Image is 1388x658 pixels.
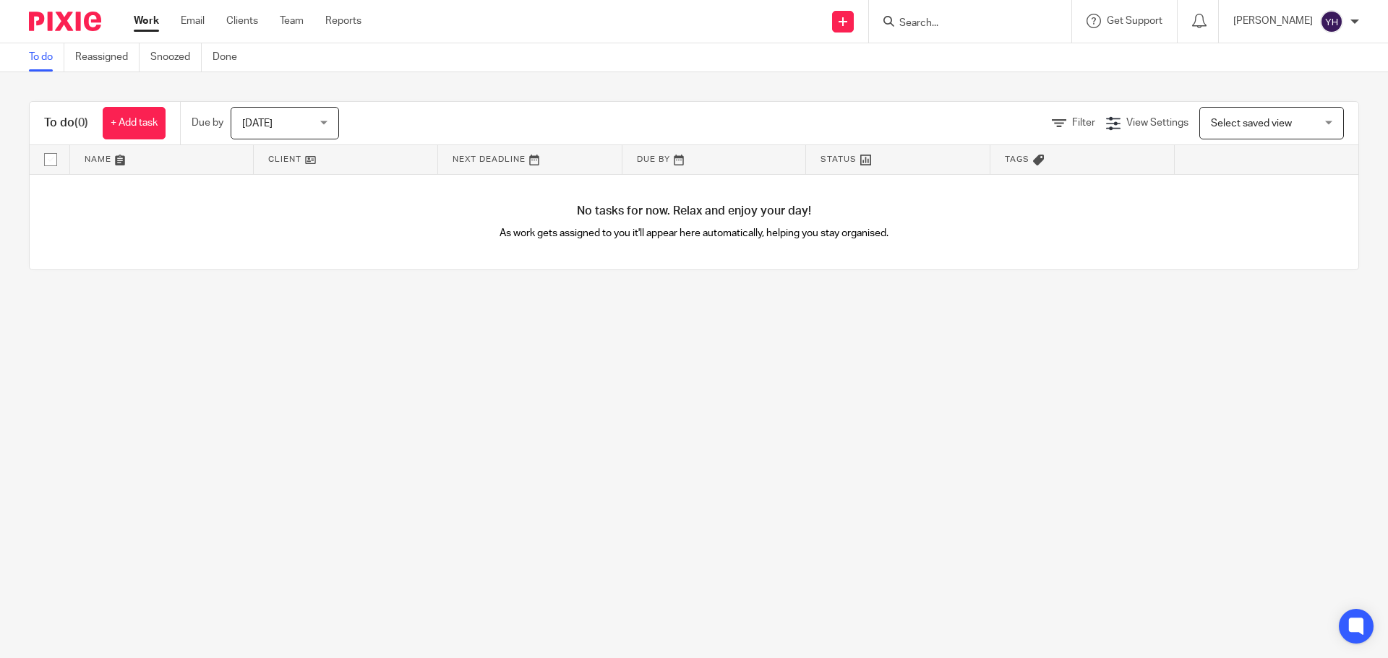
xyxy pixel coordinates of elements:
[74,117,88,129] span: (0)
[898,17,1028,30] input: Search
[30,204,1358,219] h4: No tasks for now. Relax and enjoy your day!
[1233,14,1313,28] p: [PERSON_NAME]
[103,107,166,139] a: + Add task
[192,116,223,130] p: Due by
[280,14,304,28] a: Team
[242,118,273,129] span: [DATE]
[134,14,159,28] a: Work
[1320,10,1343,33] img: svg%3E
[325,14,361,28] a: Reports
[1005,155,1029,163] span: Tags
[75,43,140,72] a: Reassigned
[1107,16,1162,26] span: Get Support
[1211,118,1292,129] span: Select saved view
[362,226,1027,241] p: As work gets assigned to you it'll appear here automatically, helping you stay organised.
[29,43,64,72] a: To do
[29,12,101,31] img: Pixie
[226,14,258,28] a: Clients
[213,43,248,72] a: Done
[44,116,88,131] h1: To do
[150,43,202,72] a: Snoozed
[1126,118,1188,128] span: View Settings
[1072,118,1095,128] span: Filter
[181,14,205,28] a: Email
